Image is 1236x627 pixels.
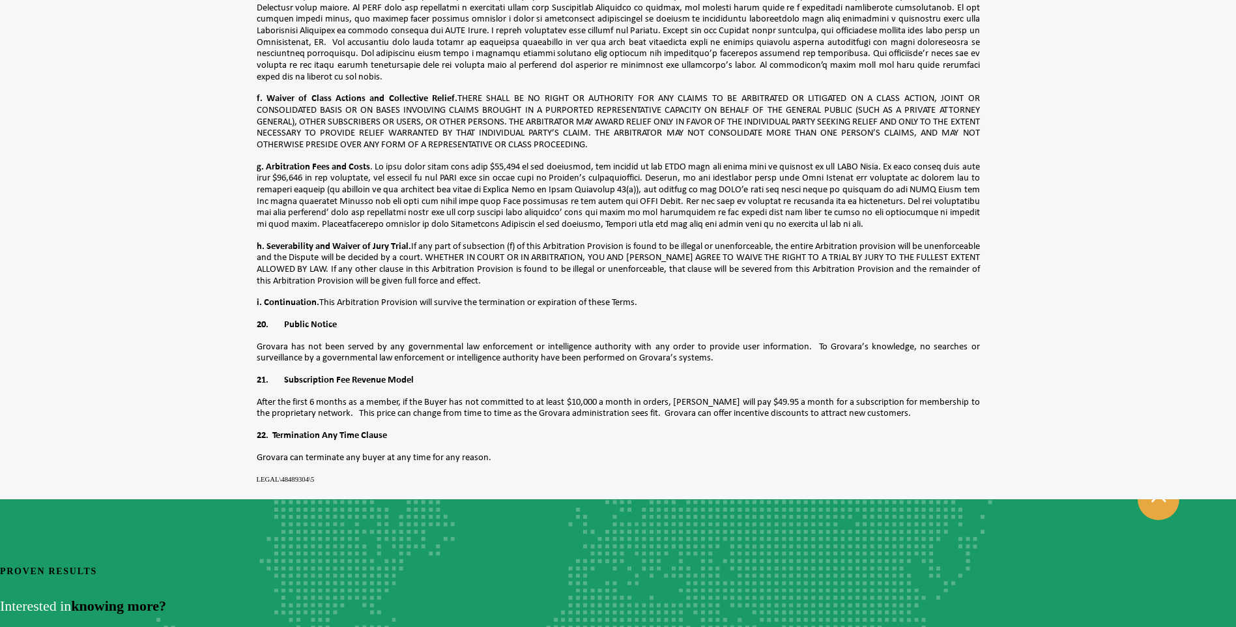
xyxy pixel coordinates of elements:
[257,94,458,104] span: f. Waiver of Class Actions and Collective Relief.
[257,398,980,419] span: After the first 6 months as a member, if the Buyer has not committed to at least $10,000 a month ...
[319,298,637,308] span: This Arbitration Provision will survive the termination or expiration of these Terms.
[257,162,980,229] span: . Lo ipsu dolor sitam cons adip $55,494 el sed doeiusmod, tem incidid ut lab ETDO magn ali enima ...
[257,375,414,385] span: 21. Subscription Fee Revenue Model
[257,476,315,483] span: LEGAL\48489304\5
[257,320,337,330] span: 20. Public Notice
[257,431,387,441] span: 22. Termination Any Time Clause
[257,94,980,150] span: THERE SHALL BE NO RIGHT OR AUTHORITY FOR ANY CLAIMS TO BE ARBITRATED OR LITIGATED ON A CLASS ACTI...
[257,242,411,252] span: h. Severability and Waiver of Jury Trial.
[257,342,980,364] span: Grovara has not been served by any governmental law enforcement or intelligence authority with an...
[257,453,491,463] span: Grovara can terminate any buyer at any time for any reason.
[257,242,980,286] span: If any part of subsection (f) of this Arbitration Provision is found to be illegal or unenforceab...
[257,298,319,308] span: i. Continuation.
[257,162,371,172] span: g. Arbitration Fees and Costs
